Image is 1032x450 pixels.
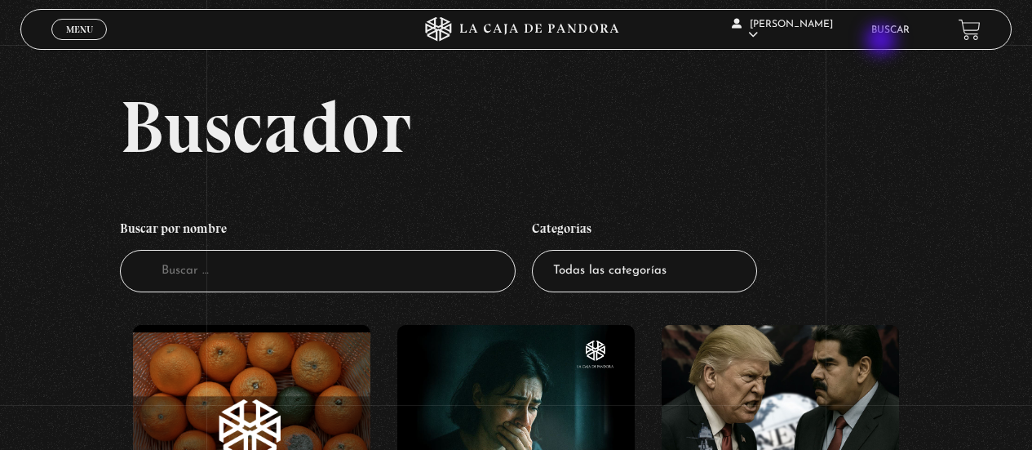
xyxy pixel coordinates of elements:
[60,38,99,50] span: Cerrar
[871,25,910,35] a: Buscar
[959,19,981,41] a: View your shopping cart
[732,20,833,40] span: [PERSON_NAME]
[120,212,516,250] h4: Buscar por nombre
[532,212,757,250] h4: Categorías
[120,90,1012,163] h2: Buscador
[66,25,93,34] span: Menu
